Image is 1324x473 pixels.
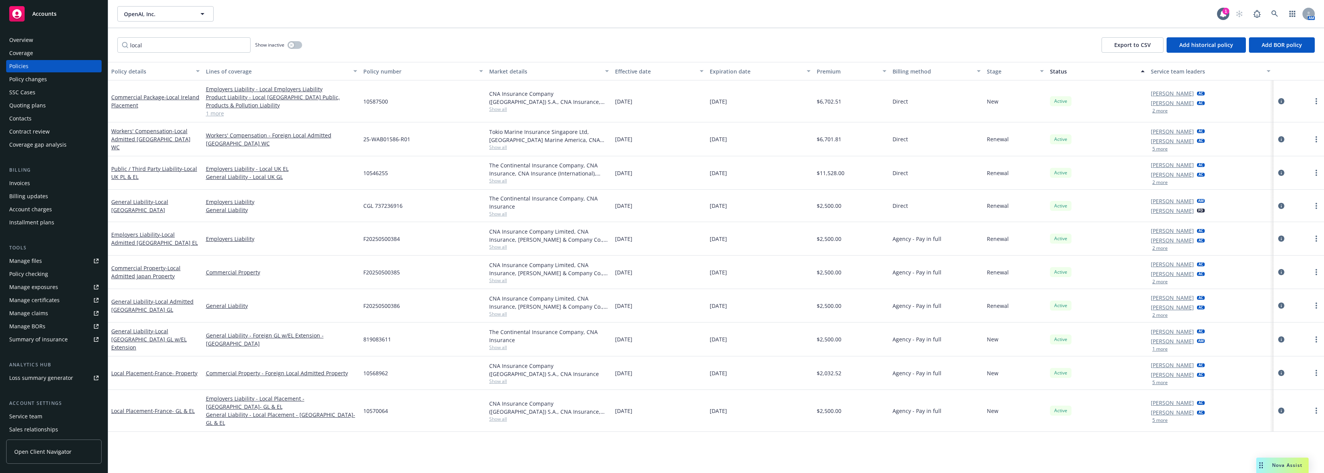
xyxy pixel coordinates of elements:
[9,177,30,189] div: Invoices
[1151,99,1194,107] a: [PERSON_NAME]
[1312,368,1321,378] a: more
[615,268,632,276] span: [DATE]
[111,94,199,109] a: Commercial Package
[893,235,941,243] span: Agency - Pay in full
[489,177,609,184] span: Show all
[1102,37,1164,53] button: Export to CSV
[987,335,998,343] span: New
[1151,260,1194,268] a: [PERSON_NAME]
[710,202,727,210] span: [DATE]
[206,109,357,117] a: 1 more
[6,320,102,333] a: Manage BORs
[489,277,609,284] span: Show all
[817,369,841,377] span: $2,032.52
[363,302,400,310] span: F20250500386
[6,203,102,216] a: Account charges
[206,369,357,377] a: Commercial Property - Foreign Local Admitted Property
[710,302,727,310] span: [DATE]
[6,281,102,293] a: Manage exposures
[6,139,102,151] a: Coverage gap analysis
[1114,41,1151,48] span: Export to CSV
[893,369,941,377] span: Agency - Pay in full
[1151,236,1194,244] a: [PERSON_NAME]
[6,86,102,99] a: SSC Cases
[489,144,609,150] span: Show all
[893,268,941,276] span: Agency - Pay in full
[893,135,908,143] span: Direct
[710,97,727,105] span: [DATE]
[363,235,400,243] span: F20250500384
[1151,294,1194,302] a: [PERSON_NAME]
[363,268,400,276] span: F20250500385
[111,231,198,246] span: - Local Admitted [GEOGRAPHIC_DATA] EL
[1151,127,1194,135] a: [PERSON_NAME]
[1312,201,1321,211] a: more
[615,235,632,243] span: [DATE]
[9,294,60,306] div: Manage certificates
[489,90,609,106] div: CNA Insurance Company ([GEOGRAPHIC_DATA]) S.A., CNA Insurance, CNA Insurance (International), Ara...
[612,62,707,80] button: Effective date
[489,362,609,378] div: CNA Insurance Company ([GEOGRAPHIC_DATA]) S.A., CNA Insurance
[1277,267,1286,277] a: circleInformation
[206,268,357,276] a: Commercial Property
[1050,67,1136,75] div: Status
[489,378,609,384] span: Show all
[489,294,609,311] div: CNA Insurance Company Limited, CNA Insurance, [PERSON_NAME] & Company Co., Ltd.
[987,302,1009,310] span: Renewal
[363,67,475,75] div: Policy number
[206,206,357,214] a: General Liability
[9,268,48,280] div: Policy checking
[111,298,194,313] a: General Liability
[6,47,102,59] a: Coverage
[363,407,388,415] span: 10570064
[206,173,357,181] a: General Liability - Local UK GL
[111,198,168,214] a: General Liability
[255,42,284,48] span: Show inactive
[1167,37,1246,53] button: Add historical policy
[1312,267,1321,277] a: more
[9,47,33,59] div: Coverage
[9,216,54,229] div: Installment plans
[817,97,841,105] span: $6,702.51
[817,202,841,210] span: $2,500.00
[1151,137,1194,145] a: [PERSON_NAME]
[893,302,941,310] span: Agency - Pay in full
[9,34,33,46] div: Overview
[489,227,609,244] div: CNA Insurance Company Limited, CNA Insurance, [PERSON_NAME] & Company Co., Ltd.
[1152,109,1168,113] button: 2 more
[1151,361,1194,369] a: [PERSON_NAME]
[987,202,1009,210] span: Renewal
[111,165,197,181] a: Public / Third Party Liability
[987,235,1009,243] span: Renewal
[489,211,609,217] span: Show all
[987,407,998,415] span: New
[489,67,600,75] div: Market details
[1151,408,1194,416] a: [PERSON_NAME]
[817,268,841,276] span: $2,500.00
[206,67,349,75] div: Lines of coverage
[817,335,841,343] span: $2,500.00
[893,335,941,343] span: Agency - Pay in full
[9,255,42,267] div: Manage files
[9,203,52,216] div: Account charges
[1277,135,1286,144] a: circleInformation
[206,235,357,243] a: Employers Liability
[206,85,357,93] a: Employers Liability - Local Employers Liability
[1312,335,1321,344] a: more
[206,394,357,411] a: Employers Liability - Local Placement - [GEOGRAPHIC_DATA]- GL & EL
[1249,37,1315,53] button: Add BOR policy
[124,10,191,18] span: OpenAI, Inc.
[1152,246,1168,251] button: 2 more
[363,169,388,177] span: 10546255
[6,60,102,72] a: Policies
[111,264,181,280] span: - Local Admitted Japan Property
[1047,62,1148,80] button: Status
[9,307,48,319] div: Manage claims
[9,86,35,99] div: SSC Cases
[710,268,727,276] span: [DATE]
[489,344,609,351] span: Show all
[6,244,102,252] div: Tools
[1277,234,1286,243] a: circleInformation
[987,169,1009,177] span: Renewal
[111,67,191,75] div: Policy details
